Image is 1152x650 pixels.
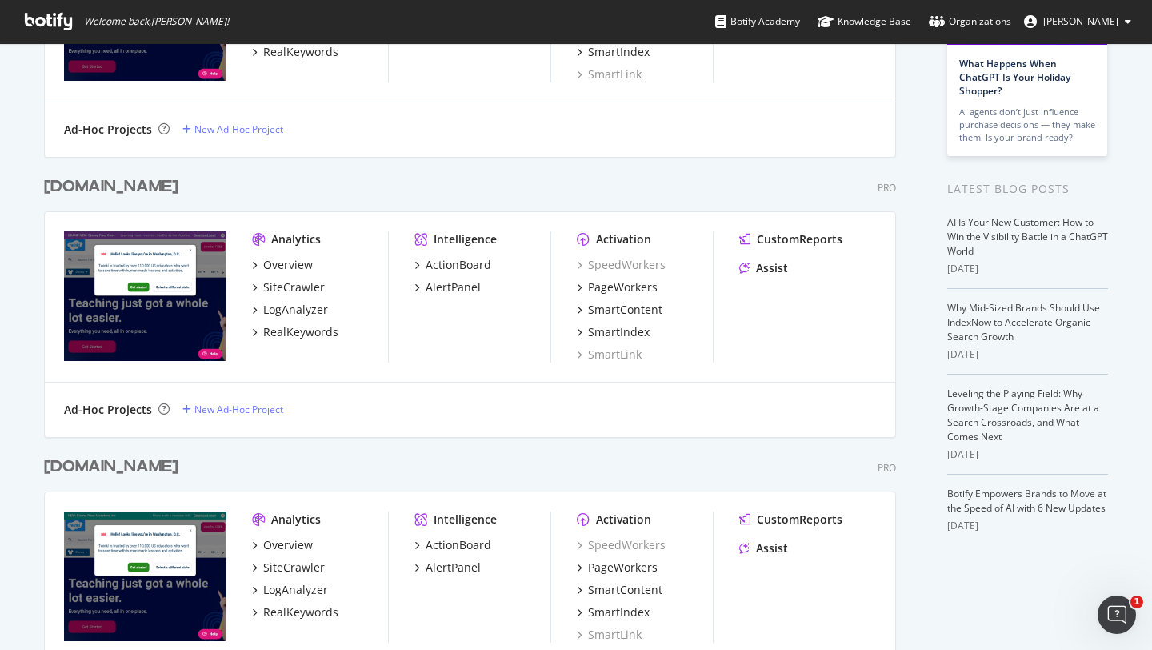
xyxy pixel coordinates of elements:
div: Pro [878,181,896,195]
a: New Ad-Hoc Project [182,122,283,136]
div: SmartContent [588,582,662,598]
div: AlertPanel [426,279,481,295]
span: Welcome back, [PERSON_NAME] ! [84,15,229,28]
a: Overview [252,257,313,273]
a: Leveling the Playing Field: Why Growth-Stage Companies Are at a Search Crossroads, and What Comes... [947,387,1099,443]
a: ActionBoard [414,257,491,273]
a: CustomReports [739,512,842,528]
span: 1 [1130,596,1143,608]
div: Organizations [929,14,1011,30]
a: New Ad-Hoc Project [182,403,283,416]
a: SpeedWorkers [577,537,666,553]
a: [DOMAIN_NAME] [44,455,185,479]
a: LogAnalyzer [252,582,328,598]
a: PageWorkers [577,560,658,576]
div: SiteCrawler [263,279,325,295]
div: Assist [756,260,788,276]
div: Assist [756,540,788,556]
a: SmartIndex [577,324,650,340]
a: SmartLink [577,66,642,82]
div: Intelligence [434,512,497,528]
div: SmartIndex [588,604,650,620]
div: AlertPanel [426,560,481,576]
a: CustomReports [739,231,842,247]
a: SiteCrawler [252,560,325,576]
div: Analytics [271,231,321,247]
a: RealKeywords [252,324,338,340]
div: Botify Academy [715,14,800,30]
div: Knowledge Base [818,14,911,30]
div: SmartIndex [588,44,650,60]
iframe: Intercom live chat [1098,596,1136,634]
div: New Ad-Hoc Project [194,122,283,136]
div: LogAnalyzer [263,582,328,598]
a: SmartLink [577,627,642,643]
a: AlertPanel [414,279,481,295]
div: Activation [596,231,651,247]
a: SmartContent [577,302,662,318]
a: SmartContent [577,582,662,598]
div: RealKeywords [263,604,338,620]
div: Ad-Hoc Projects [64,122,152,138]
a: AI Is Your New Customer: How to Win the Visibility Battle in a ChatGPT World [947,215,1108,258]
div: ActionBoard [426,257,491,273]
div: Ad-Hoc Projects [64,402,152,418]
a: SmartIndex [577,604,650,620]
div: LogAnalyzer [263,302,328,318]
div: Overview [263,257,313,273]
a: What Happens When ChatGPT Is Your Holiday Shopper? [959,57,1070,98]
a: Assist [739,540,788,556]
img: twinkl.co.uk [64,231,226,361]
div: Analytics [271,512,321,528]
a: Why Mid-Sized Brands Should Use IndexNow to Accelerate Organic Search Growth [947,301,1100,343]
a: RealKeywords [252,44,338,60]
button: [PERSON_NAME] [1011,9,1144,34]
div: New Ad-Hoc Project [194,403,283,416]
a: ActionBoard [414,537,491,553]
div: Latest Blog Posts [947,180,1108,198]
a: Assist [739,260,788,276]
div: Pro [878,461,896,475]
div: [DATE] [947,262,1108,276]
div: [DOMAIN_NAME] [44,455,178,479]
div: [DATE] [947,447,1108,462]
a: Overview [252,537,313,553]
div: AI agents don’t just influence purchase decisions — they make them. Is your brand ready? [959,106,1095,144]
div: SmartIndex [588,324,650,340]
div: [DATE] [947,347,1108,362]
div: RealKeywords [263,44,338,60]
a: SiteCrawler [252,279,325,295]
div: CustomReports [757,512,842,528]
div: Overview [263,537,313,553]
div: [DATE] [947,519,1108,533]
a: AlertPanel [414,560,481,576]
a: [DOMAIN_NAME] [44,175,185,199]
div: CustomReports [757,231,842,247]
div: PageWorkers [588,279,658,295]
span: Hannah Coe [1043,14,1118,28]
div: SiteCrawler [263,560,325,576]
div: RealKeywords [263,324,338,340]
img: twinkl.com [64,512,226,641]
div: PageWorkers [588,560,658,576]
div: Intelligence [434,231,497,247]
a: SmartLink [577,347,642,363]
a: RealKeywords [252,604,338,620]
a: SmartIndex [577,44,650,60]
div: Activation [596,512,651,528]
a: LogAnalyzer [252,302,328,318]
a: Botify Empowers Brands to Move at the Speed of AI with 6 New Updates [947,487,1106,515]
div: SmartContent [588,302,662,318]
div: [DOMAIN_NAME] [44,175,178,199]
a: SpeedWorkers [577,257,666,273]
a: PageWorkers [577,279,658,295]
div: ActionBoard [426,537,491,553]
